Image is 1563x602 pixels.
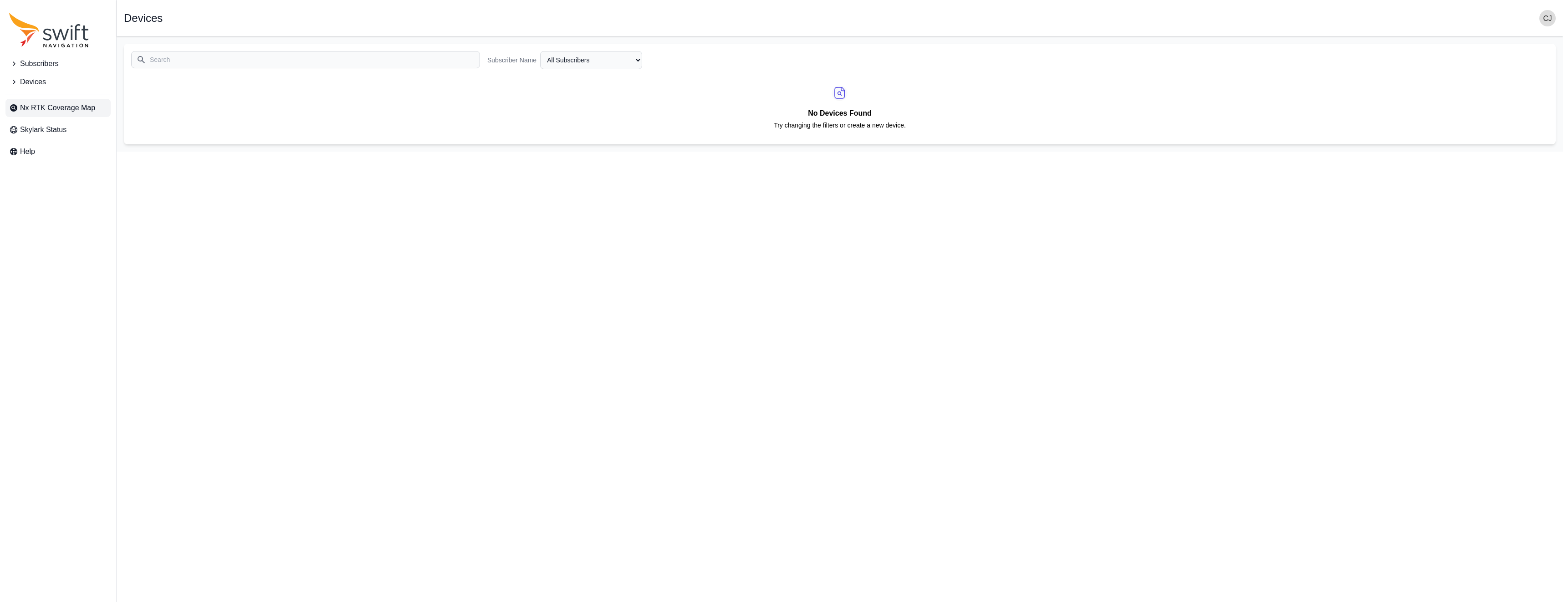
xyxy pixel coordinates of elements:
h2: No Devices Found [774,107,906,121]
button: Devices [5,73,111,91]
p: Try changing the filters or create a new device. [774,121,906,137]
button: Subscribers [5,55,111,73]
input: Search [131,51,480,68]
a: Nx RTK Coverage Map [5,99,111,117]
span: Nx RTK Coverage Map [20,102,95,113]
select: Subscriber [540,51,642,69]
h1: Devices [124,13,163,24]
a: Help [5,143,111,161]
label: Subscriber Name [487,56,536,65]
span: Devices [20,77,46,87]
span: Help [20,146,35,157]
a: Skylark Status [5,121,111,139]
span: Skylark Status [20,124,66,135]
span: Subscribers [20,58,58,69]
img: user photo [1539,10,1556,26]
